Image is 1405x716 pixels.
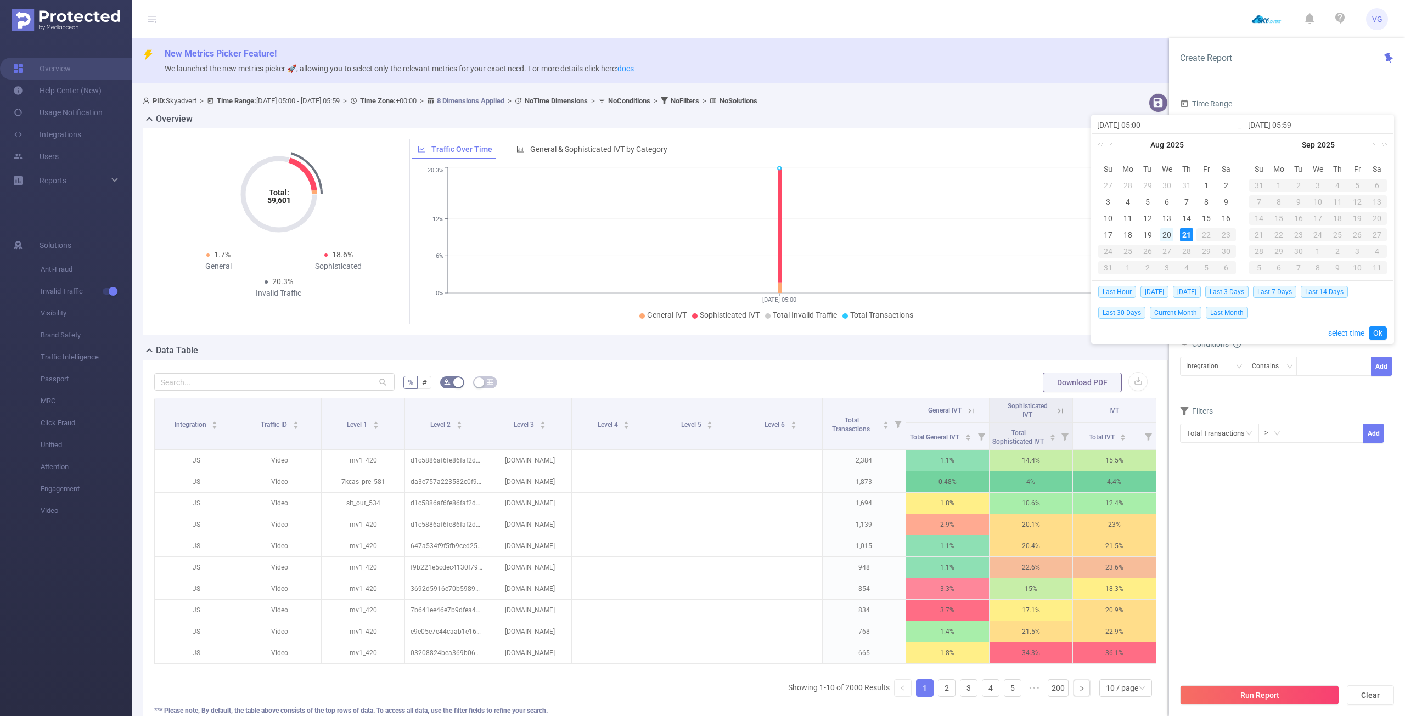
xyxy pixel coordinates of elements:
[1367,179,1387,192] div: 6
[1269,212,1289,225] div: 15
[1236,363,1243,371] i: icon: down
[1118,210,1138,227] td: August 11, 2025
[720,97,757,105] b: No Solutions
[1118,260,1138,276] td: September 1, 2025
[1363,424,1384,443] button: Add
[1308,227,1328,243] td: September 24, 2025
[165,48,277,59] span: New Metrics Picker Feature!
[1328,161,1347,177] th: Thu
[1248,119,1388,132] input: End date
[1157,261,1177,274] div: 3
[159,261,279,272] div: General
[1347,210,1367,227] td: September 19, 2025
[1138,210,1157,227] td: August 12, 2025
[1328,228,1347,241] div: 25
[1347,195,1367,208] div: 12
[1098,227,1118,243] td: August 17, 2025
[1177,164,1196,174] span: Th
[1141,195,1154,208] div: 5
[1249,243,1269,260] td: September 28, 2025
[1026,679,1043,697] span: •••
[1216,194,1236,210] td: August 9, 2025
[1196,177,1216,194] td: August 1, 2025
[1180,685,1339,705] button: Run Report
[1249,195,1269,208] div: 7
[1249,164,1269,174] span: Su
[1371,357,1392,376] button: Add
[1308,195,1328,208] div: 10
[1121,228,1134,241] div: 18
[340,97,350,105] span: >
[1289,177,1308,194] td: September 2, 2025
[41,346,132,368] span: Traffic Intelligence
[417,97,427,105] span: >
[1098,261,1118,274] div: 31
[1180,228,1193,241] div: 21
[436,252,443,260] tspan: 6%
[1196,261,1216,274] div: 5
[1308,212,1328,225] div: 17
[1289,179,1308,192] div: 2
[1286,363,1293,371] i: icon: down
[1301,134,1316,156] a: Sep
[1043,373,1122,392] button: Download PDF
[1219,212,1233,225] div: 16
[982,679,999,697] li: 4
[1216,161,1236,177] th: Sat
[1347,685,1394,705] button: Clear
[1289,261,1308,274] div: 7
[1252,357,1286,375] div: Contains
[1138,243,1157,260] td: August 26, 2025
[1101,179,1115,192] div: 27
[1269,227,1289,243] td: September 22, 2025
[1328,243,1347,260] td: October 2, 2025
[1328,212,1347,225] div: 18
[13,102,103,123] a: Usage Notification
[1160,195,1173,208] div: 6
[1269,260,1289,276] td: October 6, 2025
[1249,194,1269,210] td: September 7, 2025
[1219,195,1233,208] div: 9
[1289,194,1308,210] td: September 9, 2025
[650,97,661,105] span: >
[40,170,66,191] a: Reports
[1138,227,1157,243] td: August 19, 2025
[1289,212,1308,225] div: 16
[1308,245,1328,258] div: 1
[1180,99,1232,108] span: Time Range
[13,80,102,102] a: Help Center (New)
[1347,228,1367,241] div: 26
[1249,227,1269,243] td: September 21, 2025
[1196,161,1216,177] th: Fri
[982,680,999,696] a: 4
[1289,210,1308,227] td: September 16, 2025
[699,97,710,105] span: >
[1289,164,1308,174] span: Tu
[1367,228,1387,241] div: 27
[1289,260,1308,276] td: October 7, 2025
[360,97,396,105] b: Time Zone:
[40,234,71,256] span: Solutions
[1367,260,1387,276] td: October 11, 2025
[1347,161,1367,177] th: Fri
[1219,179,1233,192] div: 2
[1249,228,1269,241] div: 21
[1368,134,1378,156] a: Next month (PageDown)
[1249,212,1269,225] div: 14
[1308,260,1328,276] td: October 8, 2025
[960,680,977,696] a: 3
[1249,210,1269,227] td: September 14, 2025
[1269,161,1289,177] th: Mon
[1289,195,1308,208] div: 9
[1098,210,1118,227] td: August 10, 2025
[41,456,132,478] span: Attention
[1157,260,1177,276] td: September 3, 2025
[1328,177,1347,194] td: September 4, 2025
[1249,177,1269,194] td: August 31, 2025
[41,478,132,500] span: Engagement
[444,379,451,385] i: icon: bg-colors
[1149,134,1165,156] a: Aug
[1177,210,1196,227] td: August 14, 2025
[1118,245,1138,258] div: 25
[431,145,492,154] span: Traffic Over Time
